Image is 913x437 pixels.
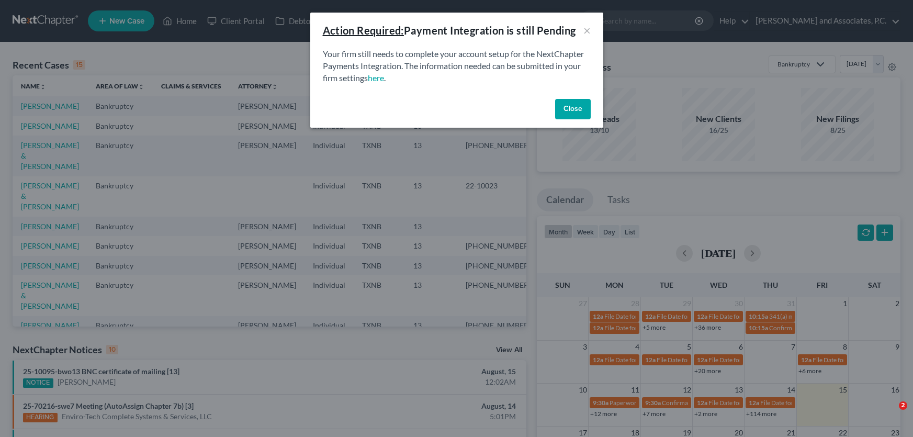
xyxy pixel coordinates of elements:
u: Action Required: [323,24,404,37]
button: × [583,24,591,37]
button: Close [555,99,591,120]
div: Payment Integration is still Pending [323,23,576,38]
iframe: Intercom live chat [877,401,903,427]
a: here [368,73,384,83]
p: Your firm still needs to complete your account setup for the NextChapter Payments Integration. Th... [323,48,591,84]
span: 2 [899,401,907,410]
